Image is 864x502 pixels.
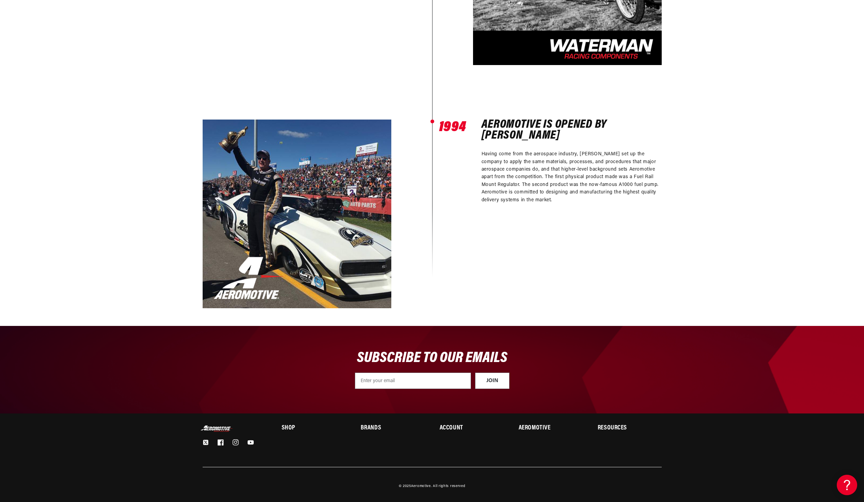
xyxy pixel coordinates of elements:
h5: Aeromotive is opened by [PERSON_NAME] [482,120,662,141]
summary: Aeromotive [519,425,582,431]
summary: Shop [282,425,345,431]
summary: Account [440,425,503,431]
input: Enter your email [355,373,471,389]
summary: Brands [361,425,424,431]
img: Aeromotive [200,425,234,432]
small: All rights reserved [433,484,465,488]
span: SUBSCRIBE TO OUR EMAILS [357,350,507,366]
button: JOIN [475,373,509,389]
p: Having come from the aerospace industry, [PERSON_NAME] set up the company to apply the same mater... [482,151,662,204]
summary: Resources [598,425,661,431]
a: Aeromotive [411,484,431,488]
span: 1994 [439,120,466,135]
small: © 2025 . [399,484,432,488]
